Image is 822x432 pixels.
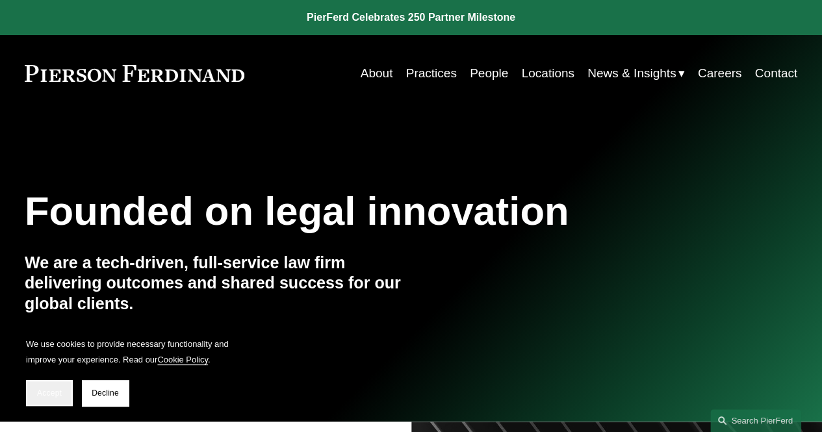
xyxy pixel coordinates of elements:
a: Locations [521,61,574,86]
a: About [361,61,393,86]
a: Careers [698,61,742,86]
a: Cookie Policy [157,355,208,364]
span: News & Insights [587,62,676,84]
span: Accept [37,388,62,398]
h4: We are a tech-driven, full-service law firm delivering outcomes and shared success for our global... [25,253,411,315]
span: Decline [92,388,119,398]
a: folder dropdown [587,61,684,86]
a: Search this site [710,409,801,432]
a: Practices [406,61,457,86]
h1: Founded on legal innovation [25,188,669,234]
p: We use cookies to provide necessary functionality and improve your experience. Read our . [26,337,234,367]
section: Cookie banner [13,324,247,419]
button: Accept [26,380,73,406]
a: People [470,61,508,86]
a: Contact [755,61,798,86]
button: Decline [82,380,129,406]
